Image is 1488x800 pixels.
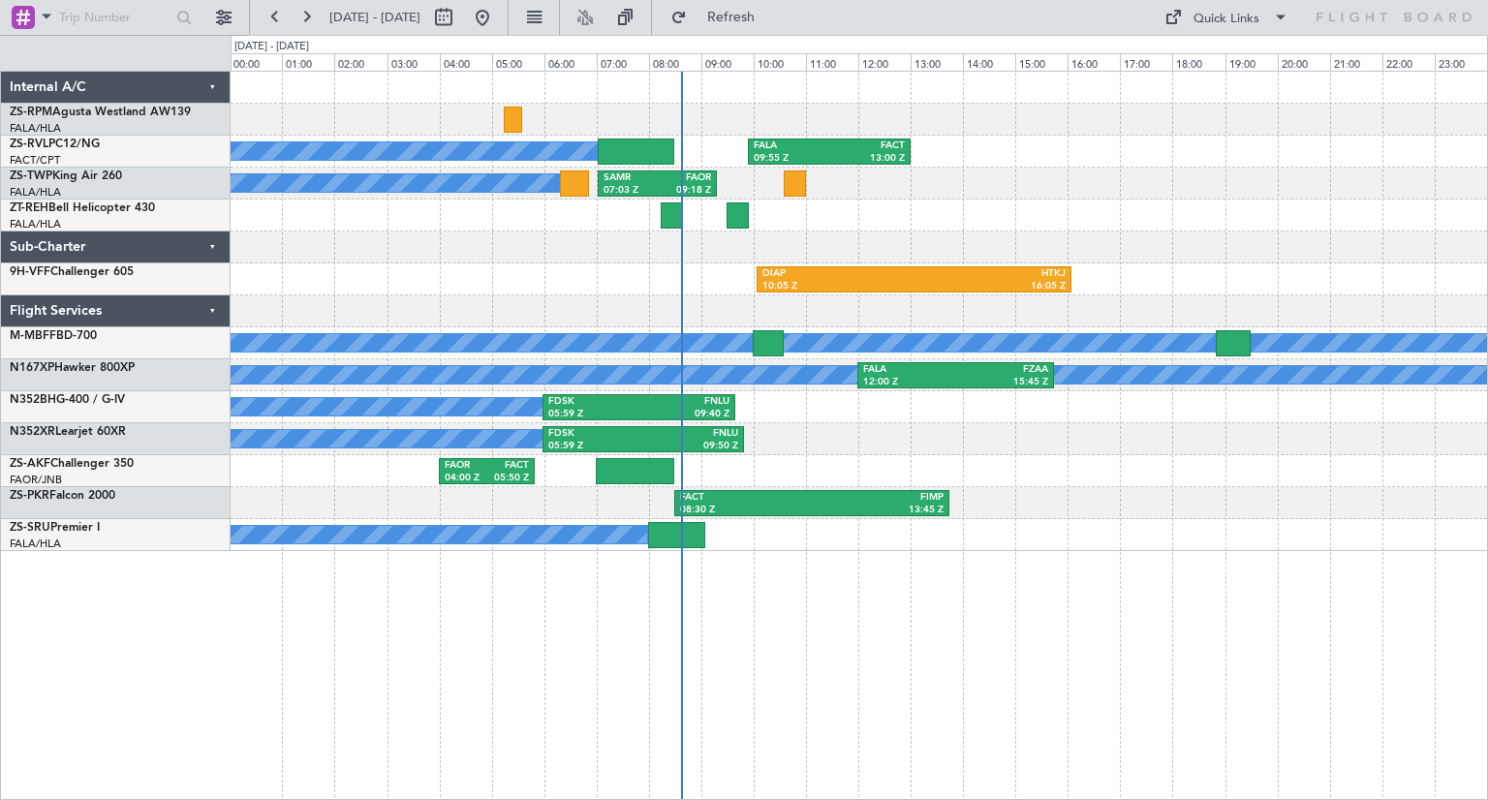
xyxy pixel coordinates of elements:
[1172,53,1224,71] div: 18:00
[1330,53,1382,71] div: 21:00
[10,153,60,168] a: FACT/CPT
[812,491,944,505] div: FIMP
[10,473,62,487] a: FAOR/JNB
[548,408,639,421] div: 05:59 Z
[10,537,61,551] a: FALA/HLA
[643,440,738,453] div: 09:50 Z
[10,266,134,278] a: 9H-VFFChallenger 605
[754,139,829,153] div: FALA
[10,490,115,502] a: ZS-PKRFalcon 2000
[10,330,97,342] a: M-MBFFBD-700
[10,458,50,470] span: ZS-AKF
[10,121,61,136] a: FALA/HLA
[956,376,1049,389] div: 15:45 Z
[691,11,772,24] span: Refresh
[486,459,529,473] div: FACT
[658,171,711,185] div: FAOR
[762,280,914,293] div: 10:05 Z
[544,53,597,71] div: 06:00
[10,458,134,470] a: ZS-AKFChallenger 350
[10,362,135,374] a: N167XPHawker 800XP
[445,459,487,473] div: FAOR
[10,426,126,438] a: N352XRLearjet 60XR
[230,53,282,71] div: 00:00
[10,170,52,182] span: ZS-TWP
[329,9,420,26] span: [DATE] - [DATE]
[649,53,701,71] div: 08:00
[492,53,544,71] div: 05:00
[548,395,639,409] div: FDSK
[10,266,50,278] span: 9H-VFF
[658,184,711,198] div: 09:18 Z
[911,53,963,71] div: 13:00
[680,504,812,517] div: 08:30 Z
[10,426,55,438] span: N352XR
[858,53,911,71] div: 12:00
[914,280,1066,293] div: 16:05 Z
[762,267,914,281] div: DIAP
[10,138,100,150] a: ZS-RVLPC12/NG
[1278,53,1330,71] div: 20:00
[10,490,49,502] span: ZS-PKR
[10,202,155,214] a: ZT-REHBell Helicopter 430
[863,363,956,377] div: FALA
[639,408,730,421] div: 09:40 Z
[486,472,529,485] div: 05:50 Z
[10,394,125,406] a: N352BHG-400 / G-IV
[643,427,738,441] div: FNLU
[956,363,1049,377] div: FZAA
[10,394,56,406] span: N352BH
[548,440,643,453] div: 05:59 Z
[1068,53,1120,71] div: 16:00
[59,3,170,32] input: Trip Number
[387,53,440,71] div: 03:00
[10,522,100,534] a: ZS-SRUPremier I
[1155,2,1298,33] button: Quick Links
[10,202,48,214] span: ZT-REH
[10,170,122,182] a: ZS-TWPKing Air 260
[806,53,858,71] div: 11:00
[662,2,778,33] button: Refresh
[604,171,657,185] div: SAMR
[1435,53,1487,71] div: 23:00
[1193,10,1259,29] div: Quick Links
[829,139,905,153] div: FACT
[10,522,50,534] span: ZS-SRU
[597,53,649,71] div: 07:00
[440,53,492,71] div: 04:00
[10,362,54,374] span: N167XP
[914,267,1066,281] div: HTKJ
[754,152,829,166] div: 09:55 Z
[548,427,643,441] div: FDSK
[10,185,61,200] a: FALA/HLA
[1120,53,1172,71] div: 17:00
[1225,53,1278,71] div: 19:00
[701,53,754,71] div: 09:00
[963,53,1015,71] div: 14:00
[829,152,905,166] div: 13:00 Z
[1015,53,1068,71] div: 15:00
[639,395,730,409] div: FNLU
[10,330,56,342] span: M-MBFF
[863,376,956,389] div: 12:00 Z
[1382,53,1435,71] div: 22:00
[680,491,812,505] div: FACT
[445,472,487,485] div: 04:00 Z
[10,138,48,150] span: ZS-RVL
[282,53,334,71] div: 01:00
[812,504,944,517] div: 13:45 Z
[754,53,806,71] div: 10:00
[10,107,191,118] a: ZS-RPMAgusta Westland AW139
[234,39,309,55] div: [DATE] - [DATE]
[10,217,61,231] a: FALA/HLA
[10,107,52,118] span: ZS-RPM
[334,53,387,71] div: 02:00
[604,184,657,198] div: 07:03 Z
